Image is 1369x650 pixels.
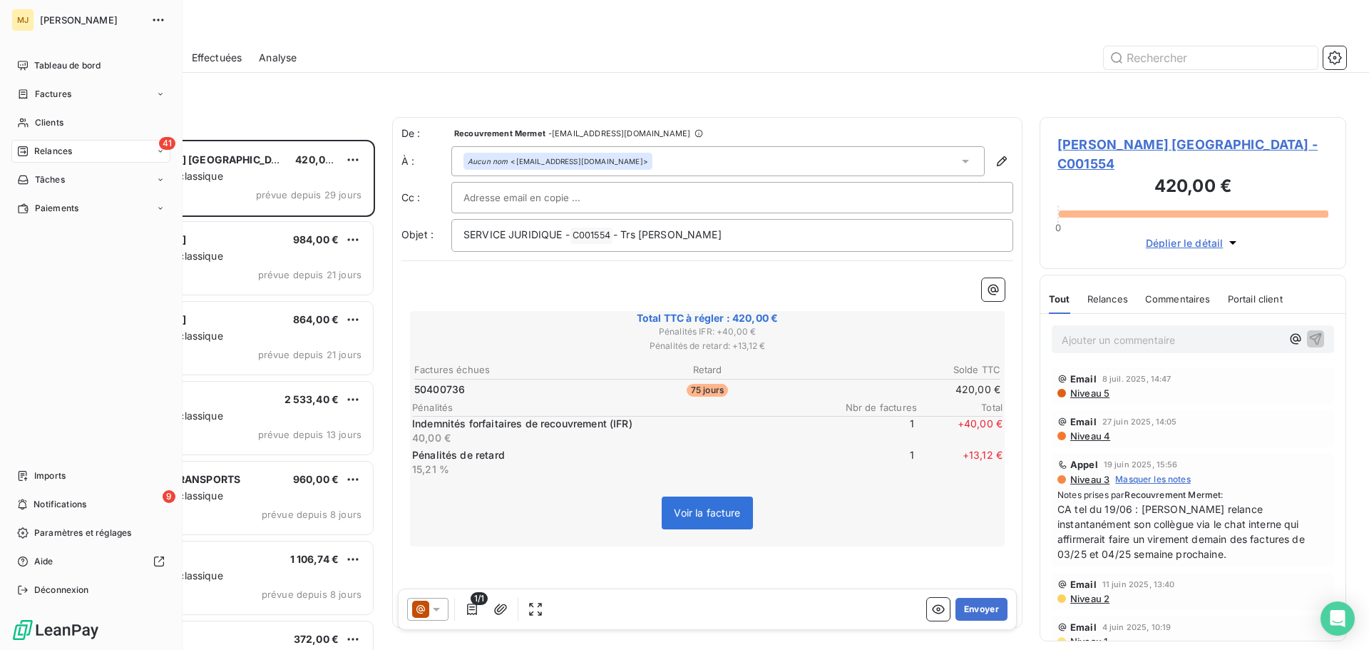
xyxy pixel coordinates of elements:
a: Aide [11,550,170,573]
a: 41Relances [11,140,170,163]
th: Solde TTC [806,362,1001,377]
img: Logo LeanPay [11,619,100,641]
div: MJ [11,9,34,31]
span: Imports [34,469,66,482]
button: Déplier le détail [1142,235,1245,251]
span: 1 [829,417,914,445]
span: 864,00 € [293,313,339,325]
span: + 13,12 € [917,448,1003,477]
span: Objet : [401,228,434,240]
span: Niveau 5 [1069,387,1109,399]
p: 40,00 € [412,431,826,445]
span: 27 juin 2025, 14:05 [1102,417,1177,426]
span: Nbr de factures [831,402,917,413]
span: Recouvrement Mermet [1124,489,1221,500]
span: C001554 [570,228,612,244]
span: Niveau 2 [1069,593,1109,604]
label: À : [401,154,451,168]
span: [PERSON_NAME] [GEOGRAPHIC_DATA] [101,153,294,166]
th: Retard [610,362,804,377]
span: De : [401,126,451,141]
span: Notifications [34,498,86,511]
div: <[EMAIL_ADDRESS][DOMAIN_NAME]> [468,156,648,166]
span: Voir la facture [674,507,740,519]
span: Tableau de bord [34,59,101,72]
input: Rechercher [1104,46,1318,69]
div: grid [68,140,375,650]
a: Tâches [11,168,170,191]
a: Factures [11,83,170,106]
button: Envoyer [955,598,1007,621]
span: Analyse [259,51,297,65]
a: Paramètres et réglages [11,522,170,544]
span: 1/1 [471,592,488,605]
span: prévue depuis 8 jours [262,589,362,600]
span: Email [1070,373,1097,385]
span: Pénalités IFR : + 40,00 € [412,325,1003,338]
span: Factures [35,88,71,101]
a: Paiements [11,197,170,220]
span: CA tel du 19/06 : [PERSON_NAME] relance instantanément son collègue via le chat interne qui affir... [1057,502,1328,562]
span: Email [1070,621,1097,633]
span: 372,00 € [294,633,339,645]
span: 41 [159,137,175,150]
span: 19 juin 2025, 15:56 [1104,460,1178,469]
a: Tableau de bord [11,54,170,77]
span: SERVICE JURIDIQUE - [463,228,570,240]
p: Pénalités de retard [412,448,826,462]
span: Niveau 4 [1069,430,1110,442]
span: Déplier le détail [1146,235,1224,250]
span: prévue depuis 13 jours [258,429,362,440]
span: 8 juil. 2025, 14:47 [1102,375,1171,383]
span: prévue depuis 21 jours [258,269,362,280]
span: Relances [34,145,72,158]
span: + 40,00 € [917,417,1003,445]
p: Indemnités forfaitaires de recouvrement (IFR) [412,417,826,431]
span: 11 juin 2025, 13:40 [1102,580,1175,589]
input: Adresse email en copie ... [463,187,617,208]
p: 15,21 % [412,462,826,477]
h3: 420,00 € [1057,173,1328,202]
span: Masquer les notes [1115,473,1191,486]
span: Effectuées [192,51,242,65]
span: [PERSON_NAME] [40,14,143,26]
span: prévue depuis 29 jours [256,189,362,200]
span: 50400736 [414,382,465,397]
span: 75 jours [687,384,728,397]
span: Appel [1070,459,1098,470]
span: Niveau 1 [1069,636,1107,647]
em: Aucun nom [468,156,508,166]
span: Tâches [35,173,65,186]
span: Total [917,402,1003,413]
span: 2 533,40 € [284,393,339,405]
div: Open Intercom Messenger [1321,601,1355,636]
span: 1 [829,448,914,477]
a: Clients [11,111,170,134]
span: Pénalités de retard : + 13,12 € [412,340,1003,352]
span: [PERSON_NAME] [GEOGRAPHIC_DATA] - C001554 [1057,135,1328,173]
span: Clients [35,116,63,129]
span: Relances [1087,293,1128,305]
span: 420,00 € [295,153,341,166]
span: Total TTC à régler : 420,00 € [412,311,1003,325]
span: Email [1070,579,1097,590]
span: Recouvrement Mermet [454,129,545,138]
span: - Trs [PERSON_NAME] [613,228,722,240]
span: Niveau 3 [1069,474,1109,485]
span: Portail client [1228,293,1283,305]
span: 4 juin 2025, 10:19 [1102,623,1171,631]
span: Tout [1049,293,1070,305]
span: Notes prises par : [1057,489,1328,502]
span: Aide [34,555,53,568]
span: Email [1070,416,1097,427]
span: 1 106,74 € [290,553,339,565]
span: 960,00 € [293,473,339,485]
span: Commentaires [1145,293,1211,305]
span: prévue depuis 8 jours [262,509,362,520]
span: 984,00 € [293,233,339,245]
span: 0 [1055,222,1061,233]
th: Factures échues [414,362,608,377]
a: Imports [11,464,170,487]
span: Paiements [35,202,78,215]
span: 9 [163,490,175,503]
